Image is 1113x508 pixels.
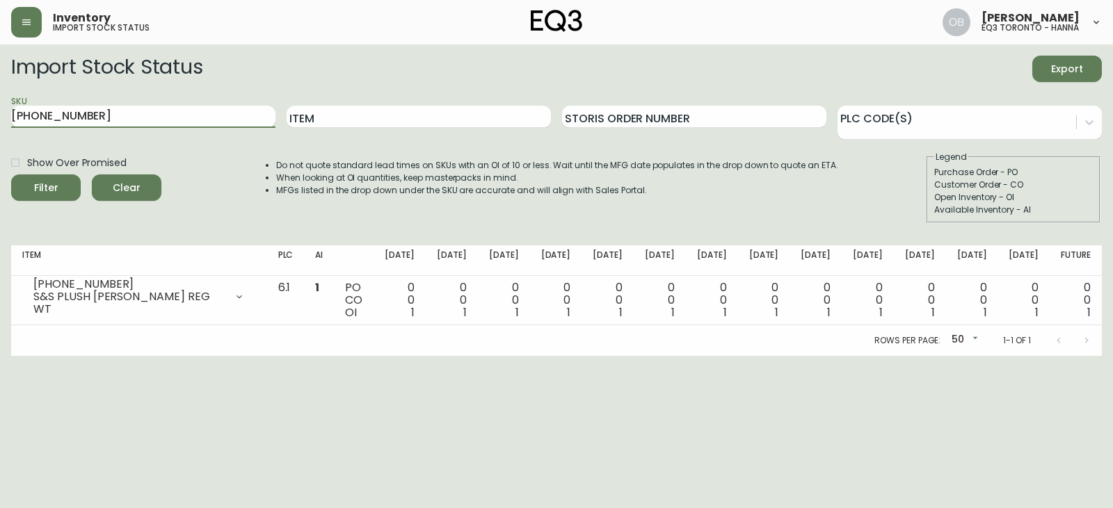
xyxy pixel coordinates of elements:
[738,245,790,276] th: [DATE]
[946,245,998,276] th: [DATE]
[276,184,838,197] li: MFGs listed in the drop down under the SKU are accurate and will align with Sales Portal.
[515,304,519,320] span: 1
[790,245,842,276] th: [DATE]
[634,245,686,276] th: [DATE]
[982,13,1080,24] span: [PERSON_NAME]
[437,281,467,319] div: 0 0
[801,281,831,319] div: 0 0
[931,304,935,320] span: 1
[34,179,58,197] div: Filter
[304,245,334,276] th: AI
[11,56,202,82] h2: Import Stock Status
[943,8,970,36] img: 8e0065c524da89c5c924d5ed86cfe468
[53,13,111,24] span: Inventory
[276,159,838,172] li: Do not quote standard lead times on SKUs with an OI of 10 or less. Wait until the MFG date popula...
[905,281,935,319] div: 0 0
[11,245,267,276] th: Item
[775,304,778,320] span: 1
[267,276,305,325] td: 6.1
[582,245,634,276] th: [DATE]
[1061,281,1091,319] div: 0 0
[345,281,362,319] div: PO CO
[1035,304,1039,320] span: 1
[749,281,779,319] div: 0 0
[998,245,1050,276] th: [DATE]
[276,172,838,184] li: When looking at OI quantities, keep masterpacks in mind.
[103,179,150,197] span: Clear
[934,204,1093,216] div: Available Inventory - AI
[426,245,478,276] th: [DATE]
[697,281,727,319] div: 0 0
[531,10,582,32] img: logo
[686,245,738,276] th: [DATE]
[345,304,357,320] span: OI
[463,304,467,320] span: 1
[827,304,831,320] span: 1
[411,304,415,320] span: 1
[1032,56,1102,82] button: Export
[267,245,305,276] th: PLC
[853,281,883,319] div: 0 0
[723,304,727,320] span: 1
[11,174,81,201] button: Filter
[27,156,127,170] span: Show Over Promised
[1009,281,1039,319] div: 0 0
[934,151,968,163] legend: Legend
[894,245,946,276] th: [DATE]
[842,245,894,276] th: [DATE]
[946,329,981,352] div: 50
[645,281,675,319] div: 0 0
[984,304,987,320] span: 1
[385,281,415,319] div: 0 0
[33,290,225,316] div: S&S PLUSH [PERSON_NAME] REG WT
[33,278,225,290] div: [PHONE_NUMBER]
[957,281,987,319] div: 0 0
[567,304,570,320] span: 1
[934,166,1093,179] div: Purchase Order - PO
[92,174,161,201] button: Clear
[982,24,1079,32] h5: eq3 toronto - hanna
[1087,304,1091,320] span: 1
[489,281,519,319] div: 0 0
[541,281,571,319] div: 0 0
[478,245,530,276] th: [DATE]
[934,191,1093,204] div: Open Inventory - OI
[934,179,1093,191] div: Customer Order - CO
[22,281,256,312] div: [PHONE_NUMBER]S&S PLUSH [PERSON_NAME] REG WT
[1043,60,1091,78] span: Export
[874,334,940,347] p: Rows per page:
[374,245,426,276] th: [DATE]
[1050,245,1102,276] th: Future
[671,304,675,320] span: 1
[879,304,883,320] span: 1
[315,279,319,295] span: 1
[1003,334,1031,347] p: 1-1 of 1
[530,245,582,276] th: [DATE]
[619,304,623,320] span: 1
[593,281,623,319] div: 0 0
[53,24,150,32] h5: import stock status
